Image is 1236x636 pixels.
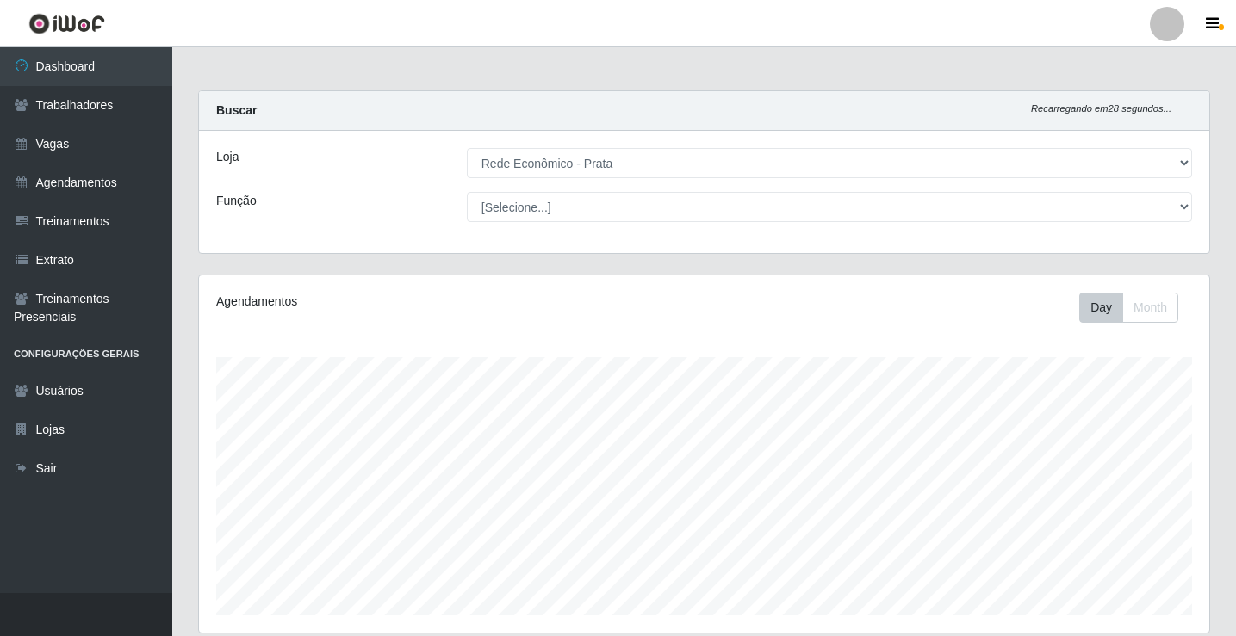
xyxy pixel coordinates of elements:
[216,148,239,166] label: Loja
[1079,293,1178,323] div: First group
[1031,103,1171,114] i: Recarregando em 28 segundos...
[28,13,105,34] img: CoreUI Logo
[1079,293,1192,323] div: Toolbar with button groups
[216,293,608,311] div: Agendamentos
[1079,293,1123,323] button: Day
[1122,293,1178,323] button: Month
[216,192,257,210] label: Função
[216,103,257,117] strong: Buscar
